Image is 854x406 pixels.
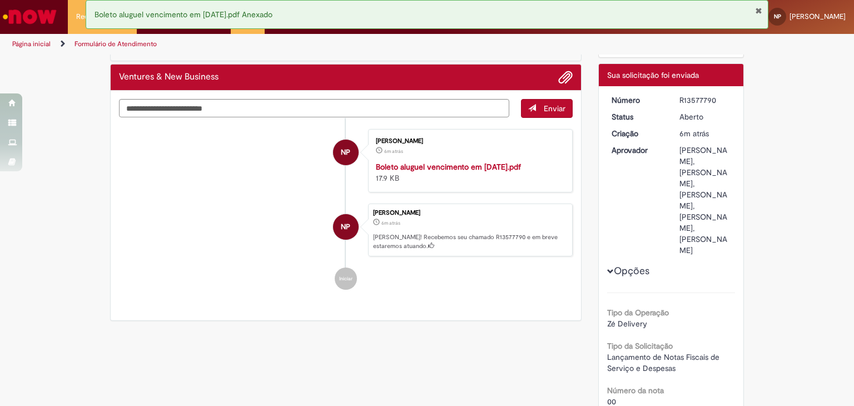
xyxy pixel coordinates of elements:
span: Zé Delivery [607,319,647,329]
dt: Status [603,111,672,122]
h2: Ventures & New Business Histórico de tíquete [119,72,219,82]
div: [PERSON_NAME], [PERSON_NAME], [PERSON_NAME], [PERSON_NAME], [PERSON_NAME] [679,145,731,256]
div: Nicolle De Paula [333,140,359,165]
img: ServiceNow [1,6,58,28]
div: [PERSON_NAME] [376,138,561,145]
span: Enviar [544,103,565,113]
a: Página inicial [12,39,51,48]
span: Sua solicitação foi enviada [607,70,699,80]
button: Fechar Notificação [755,6,762,15]
span: Boleto aluguel vencimento em [DATE].pdf Anexado [95,9,272,19]
time: 29/09/2025 15:34:45 [679,128,709,138]
div: 29/09/2025 15:34:45 [679,128,731,139]
span: NP [341,139,350,166]
span: 6m atrás [384,148,403,155]
span: Requisições [76,11,115,22]
div: Nicolle De Paula [333,214,359,240]
div: 17.9 KB [376,161,561,184]
dt: Criação [603,128,672,139]
a: Boleto aluguel vencimento em [DATE].pdf [376,162,521,172]
span: 6m atrás [679,128,709,138]
div: R13577790 [679,95,731,106]
div: Aberto [679,111,731,122]
b: Número da nota [607,385,664,395]
li: Nicolle De Paula [119,204,573,257]
div: [PERSON_NAME] [373,210,567,216]
span: Lançamento de Notas Fiscais de Serviço e Despesas [607,352,722,373]
ul: Histórico de tíquete [119,118,573,301]
button: Enviar [521,99,573,118]
button: Adicionar anexos [558,70,573,85]
b: Tipo da Operação [607,308,669,318]
span: 6m atrás [381,220,400,226]
span: [PERSON_NAME] [790,12,846,21]
span: NP [774,13,781,20]
b: Tipo da Solicitação [607,341,673,351]
time: 29/09/2025 15:34:43 [384,148,403,155]
ul: Trilhas de página [8,34,561,55]
textarea: Digite sua mensagem aqui... [119,99,509,118]
p: [PERSON_NAME]! Recebemos seu chamado R13577790 e em breve estaremos atuando. [373,233,567,250]
dt: Aprovador [603,145,672,156]
time: 29/09/2025 15:34:45 [381,220,400,226]
dt: Número [603,95,672,106]
span: NP [341,214,350,240]
a: Formulário de Atendimento [75,39,157,48]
